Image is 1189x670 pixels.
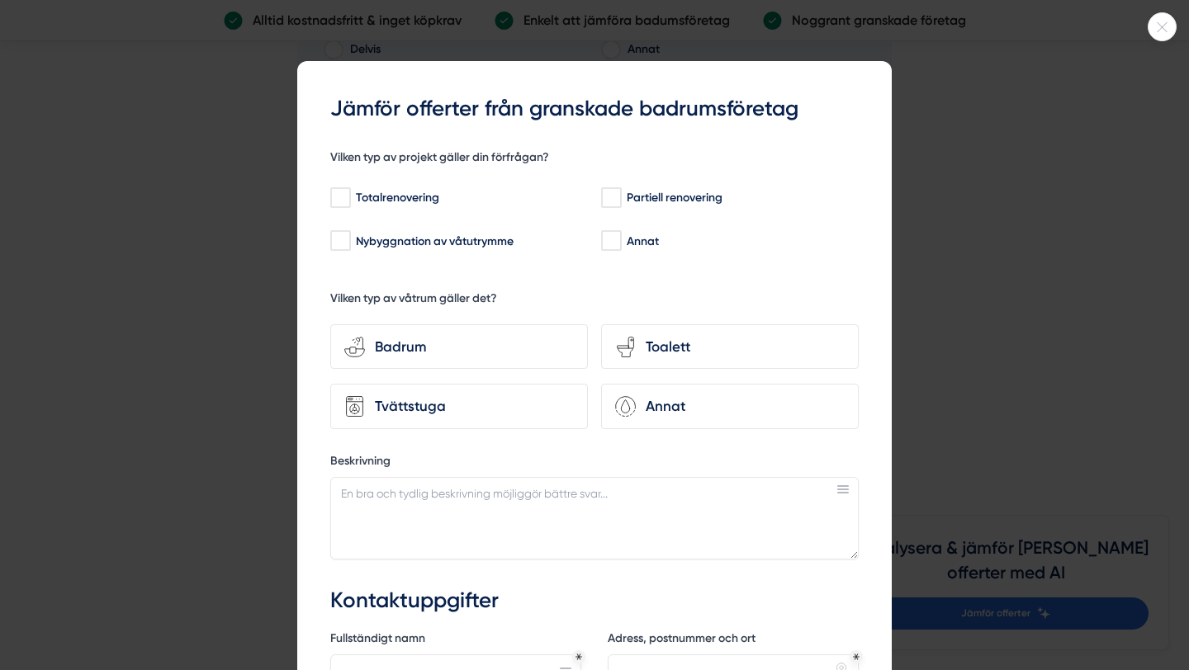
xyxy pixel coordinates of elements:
[330,190,349,206] input: Totalrenovering
[330,586,859,616] h3: Kontaktuppgifter
[576,653,582,660] div: Obligatoriskt
[330,290,497,311] h5: Vilken typ av våtrum gäller det?
[330,453,859,474] label: Beskrivning
[601,233,620,249] input: Annat
[601,190,620,206] input: Partiell renovering
[853,653,860,660] div: Obligatoriskt
[330,233,349,249] input: Nybyggnation av våtutrymme
[330,630,581,651] label: Fullständigt namn
[608,630,859,651] label: Adress, postnummer och ort
[330,94,859,124] h3: Jämför offerter från granskade badrumsföretag
[330,149,549,170] h5: Vilken typ av projekt gäller din förfrågan?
